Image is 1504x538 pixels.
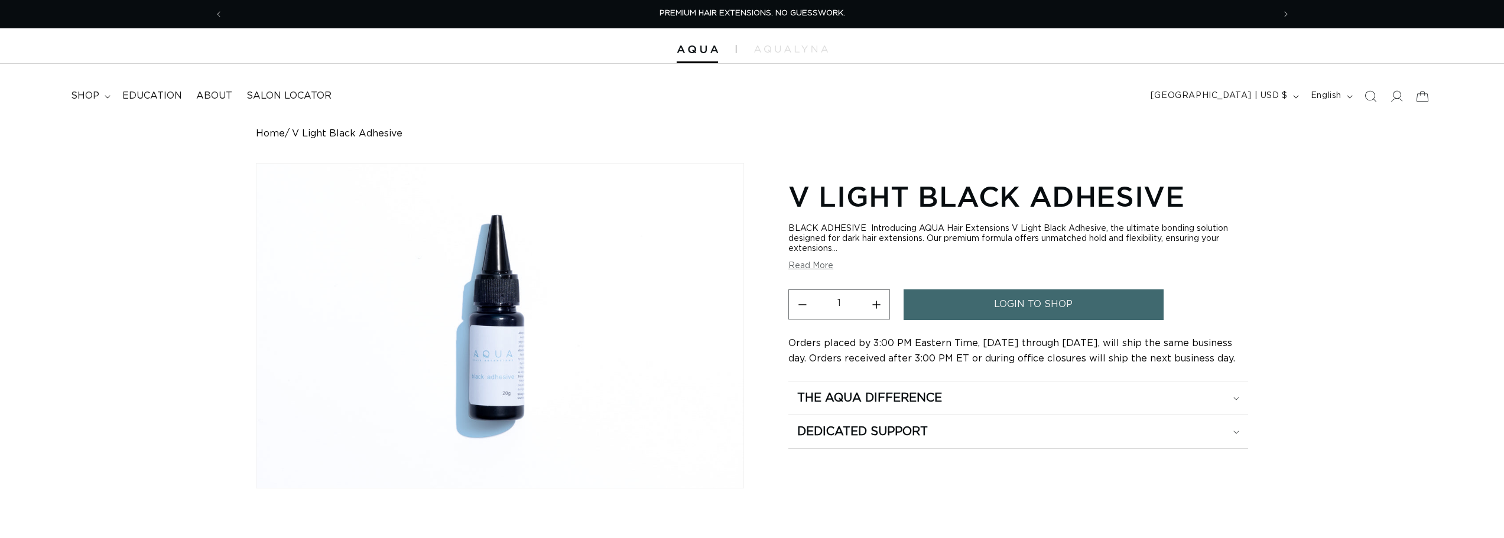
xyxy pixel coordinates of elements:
[1304,85,1357,107] button: English
[1151,90,1288,102] span: [GEOGRAPHIC_DATA] | USD $
[292,128,402,139] span: V Light Black Adhesive
[206,3,232,25] button: Previous announcement
[122,90,182,102] span: Education
[71,90,99,102] span: shop
[115,83,189,109] a: Education
[788,224,1248,254] div: BLACK ADHESIVE Introducing AQUA Hair Extensions V Light Black Adhesive, the ultimate bonding solu...
[994,289,1073,319] span: login to shop
[677,45,718,54] img: Aqua Hair Extensions
[904,289,1164,319] a: login to shop
[1144,85,1304,107] button: [GEOGRAPHIC_DATA] | USD $
[189,83,239,109] a: About
[788,261,833,271] button: Read More
[196,90,232,102] span: About
[64,83,115,109] summary: shop
[754,45,828,53] img: aqualyna.com
[1357,83,1383,109] summary: Search
[788,382,1248,415] summary: The Aqua Difference
[788,338,1235,363] span: Orders placed by 3:00 PM Eastern Time, [DATE] through [DATE], will ship the same business day. Or...
[239,83,339,109] a: Salon Locator
[246,90,332,102] span: Salon Locator
[256,128,285,139] a: Home
[1311,90,1341,102] span: English
[256,128,1249,139] nav: breadcrumbs
[660,9,845,17] span: PREMIUM HAIR EXTENSIONS. NO GUESSWORK.
[788,178,1248,214] h1: V Light Black Adhesive
[256,163,744,488] media-gallery: Gallery Viewer
[1273,3,1299,25] button: Next announcement
[797,390,942,406] h2: The Aqua Difference
[788,415,1248,448] summary: Dedicated Support
[797,424,928,439] h2: Dedicated Support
